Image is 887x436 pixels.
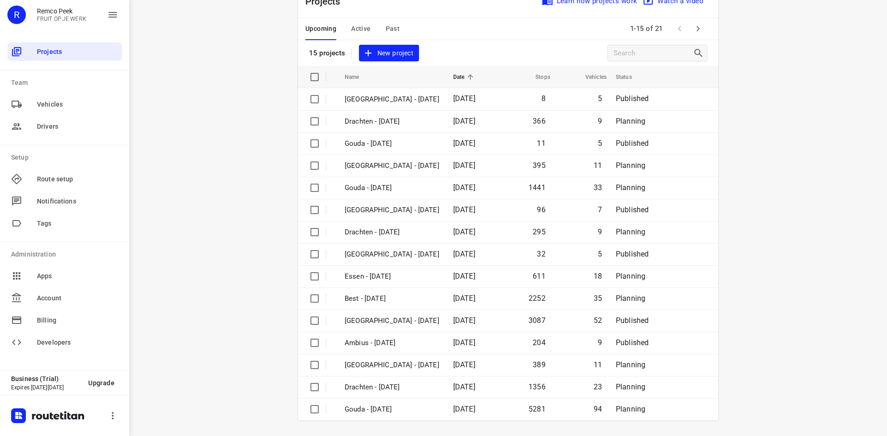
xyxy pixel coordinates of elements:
span: [DATE] [453,161,475,170]
span: 32 [537,250,545,258]
span: 52 [594,316,602,325]
div: Account [7,289,122,307]
span: [DATE] [453,272,475,281]
span: 2252 [529,294,546,303]
span: Published [616,139,649,148]
p: FRUIT OP JE WERK [37,16,86,22]
input: Search projects [614,46,693,60]
span: Upcoming [305,23,336,35]
span: Date [453,72,477,83]
div: Notifications [7,192,122,210]
span: 18 [594,272,602,281]
p: Essen - Monday [345,271,439,282]
span: Notifications [37,197,118,206]
span: Developers [37,338,118,347]
p: Administration [11,250,122,259]
span: 366 [533,117,546,125]
p: Business (Trial) [11,375,81,382]
span: 11 [594,360,602,369]
div: Drivers [7,117,122,136]
p: Gouda - Wednesday [345,138,439,149]
span: Published [616,205,649,214]
span: Previous Page [670,19,689,38]
div: Projects [7,42,122,61]
span: Stops [523,72,550,83]
span: 5 [598,139,602,148]
span: 9 [598,227,602,236]
span: Vehicles [37,100,118,109]
p: Gouda - [DATE] [345,183,439,193]
span: 5 [598,250,602,258]
p: Remco Peek [37,7,86,15]
span: Tags [37,219,118,228]
span: [DATE] [453,382,475,391]
span: Vehicles [573,72,607,83]
span: Active [351,23,371,35]
p: Gouda - Monday [345,404,439,415]
span: 94 [594,405,602,413]
span: 5 [598,94,602,103]
div: Apps [7,267,122,285]
span: New project [365,48,413,59]
p: Team [11,78,122,88]
p: Zwolle - Monday [345,316,439,326]
span: Planning [616,360,645,369]
div: Developers [7,333,122,352]
span: 33 [594,183,602,192]
p: Setup [11,153,122,162]
div: Search [693,48,707,59]
span: 23 [594,382,602,391]
span: [DATE] [453,94,475,103]
div: Route setup [7,170,122,188]
span: Published [616,94,649,103]
div: Tags [7,214,122,233]
span: 35 [594,294,602,303]
span: [DATE] [453,117,475,125]
span: Billing [37,316,118,325]
button: Upgrade [81,375,122,391]
span: Planning [616,294,645,303]
div: R [7,6,26,24]
span: [DATE] [453,316,475,325]
span: [DATE] [453,183,475,192]
span: Planning [616,272,645,281]
span: Published [616,250,649,258]
span: [DATE] [453,227,475,236]
span: Past [386,23,400,35]
span: 1-15 of 21 [626,19,667,39]
button: New project [359,45,419,62]
span: 389 [533,360,546,369]
span: 5281 [529,405,546,413]
span: Name [345,72,371,83]
span: 11 [537,139,545,148]
p: Expires [DATE][DATE] [11,384,81,391]
span: [DATE] [453,338,475,347]
span: 395 [533,161,546,170]
span: [DATE] [453,205,475,214]
span: Projects [37,47,118,57]
span: Planning [616,183,645,192]
p: [GEOGRAPHIC_DATA] - [DATE] [345,249,439,260]
span: Drivers [37,122,118,131]
span: 1356 [529,382,546,391]
span: 204 [533,338,546,347]
span: [DATE] [453,360,475,369]
span: 611 [533,272,546,281]
p: Drachten - Monday [345,382,439,393]
span: Route setup [37,174,118,184]
span: Published [616,316,649,325]
span: Published [616,338,649,347]
span: 96 [537,205,545,214]
span: Planning [616,161,645,170]
span: 3087 [529,316,546,325]
span: Status [616,72,644,83]
p: Drachten - Tuesday [345,227,439,238]
span: Account [37,293,118,303]
span: Upgrade [88,379,115,387]
p: Antwerpen - Monday [345,360,439,370]
p: Ambius - Monday [345,338,439,348]
span: Planning [616,382,645,391]
span: [DATE] [453,250,475,258]
span: [DATE] [453,294,475,303]
span: 11 [594,161,602,170]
